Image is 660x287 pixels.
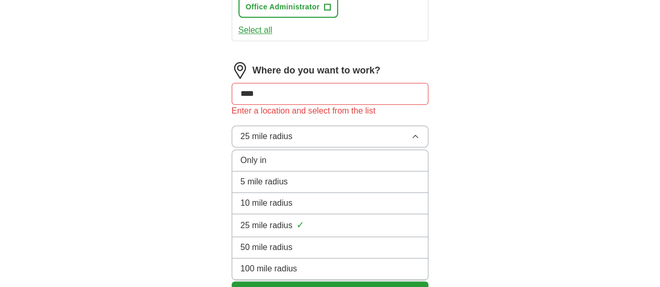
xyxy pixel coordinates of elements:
[241,130,293,143] span: 25 mile radius
[296,218,304,232] span: ✓
[246,2,320,13] span: Office Administrator
[241,241,293,254] span: 50 mile radius
[241,154,267,167] span: Only in
[232,62,248,79] img: location.png
[241,219,293,232] span: 25 mile radius
[241,197,293,209] span: 10 mile radius
[241,176,288,188] span: 5 mile radius
[241,263,297,275] span: 100 mile radius
[232,105,429,117] div: Enter a location and select from the list
[238,24,272,36] button: Select all
[253,64,380,78] label: Where do you want to work?
[232,126,429,147] button: 25 mile radius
